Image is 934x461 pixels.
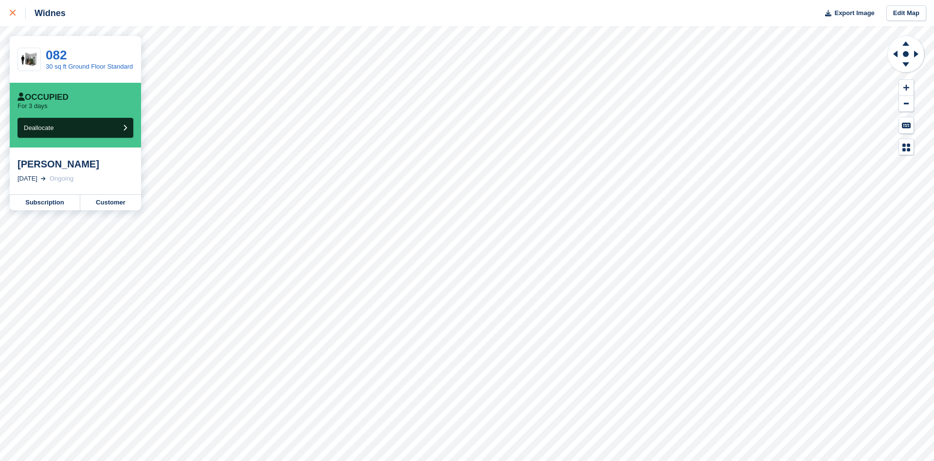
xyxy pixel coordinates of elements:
[41,177,46,181] img: arrow-right-light-icn-cde0832a797a2874e46488d9cf13f60e5c3a73dbe684e267c42b8395dfbc2abf.svg
[46,48,67,62] a: 082
[18,51,40,68] img: 30gfs.jpg
[18,118,133,138] button: Deallocate
[18,92,69,102] div: Occupied
[899,80,914,96] button: Zoom In
[899,139,914,155] button: Map Legend
[18,158,133,170] div: [PERSON_NAME]
[10,195,80,210] a: Subscription
[46,63,133,70] a: 30 sq ft Ground Floor Standard
[80,195,141,210] a: Customer
[24,124,54,131] span: Deallocate
[819,5,875,21] button: Export Image
[18,102,47,110] p: For 3 days
[50,174,73,184] div: Ongoing
[899,117,914,133] button: Keyboard Shortcuts
[26,7,66,19] div: Widnes
[18,174,37,184] div: [DATE]
[899,96,914,112] button: Zoom Out
[834,8,874,18] span: Export Image
[886,5,926,21] a: Edit Map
